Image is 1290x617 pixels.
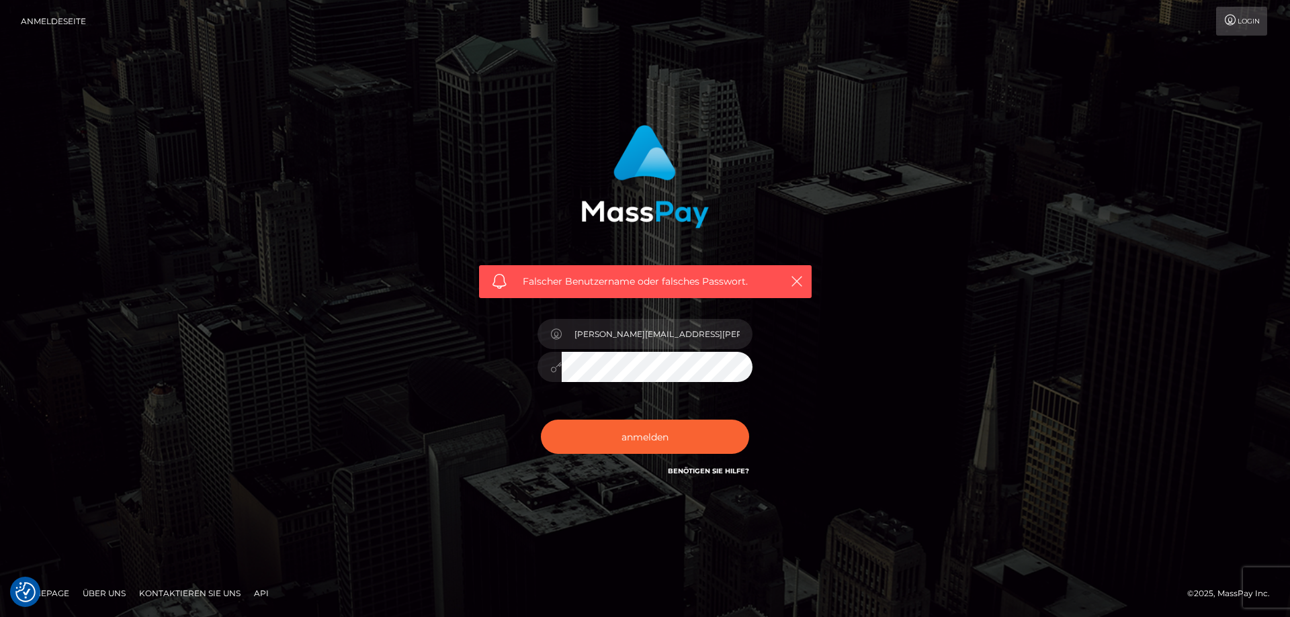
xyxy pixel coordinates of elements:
[20,588,69,598] font: Homepage
[77,583,131,604] a: Über uns
[562,319,752,349] input: Benutzername...
[15,582,36,602] img: Zustimmungsschaltfläche erneut aufrufen
[1238,17,1260,26] font: Login
[15,582,36,602] button: Einwilligungspräferenzen
[541,420,749,453] button: anmelden
[249,583,274,604] a: API
[668,467,749,475] a: Benötigen Sie Hilfe?
[83,588,126,598] font: Über uns
[21,7,86,36] a: Anmeldeseite
[621,431,669,443] font: anmelden
[523,275,748,287] font: Falscher Benutzername oder falsches Passwort.
[581,125,709,228] img: MassPay-Anmeldung
[1187,588,1194,598] font: ©
[1216,7,1267,36] a: Login
[254,588,269,598] font: API
[1194,588,1270,598] font: 2025, MassPay Inc.
[134,583,246,604] a: Kontaktieren Sie uns
[139,588,241,598] font: Kontaktieren Sie uns
[21,16,86,26] font: Anmeldeseite
[15,583,75,604] a: Homepage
